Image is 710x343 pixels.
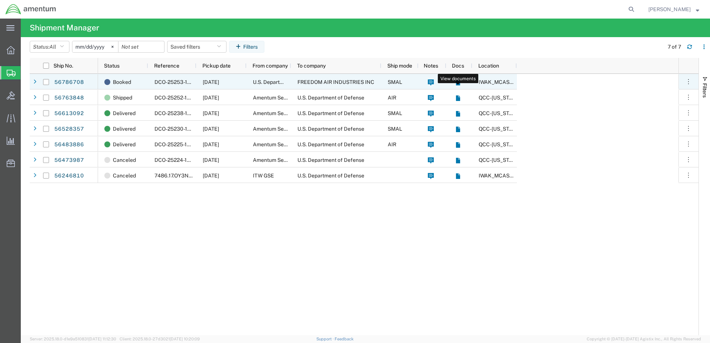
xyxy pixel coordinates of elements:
[668,43,681,51] div: 7 of 7
[702,83,708,98] span: Filters
[113,74,131,90] span: Booked
[30,41,69,53] button: Status:All
[648,5,700,14] button: [PERSON_NAME]
[253,173,274,179] span: ITW GSE
[388,141,396,147] span: AIR
[54,108,84,120] a: 56613092
[49,44,56,50] span: All
[387,63,412,69] span: Ship mode
[297,126,364,132] span: U.S. Department of Defense
[297,63,326,69] span: To company
[154,126,204,132] span: DCO-25230-166998
[113,137,136,152] span: Delivered
[253,79,320,85] span: U.S. Department of Defense
[253,141,309,147] span: Amentum Services, Inc.
[203,157,219,163] span: 08/12/2025
[388,95,396,101] span: AIR
[154,141,203,147] span: DCO-25225-166778
[5,4,56,15] img: logo
[30,19,99,37] h4: Shipment Manager
[388,79,402,85] span: SMAL
[479,173,529,179] span: IWAK_MCAS Iwakuni
[316,337,335,341] a: Support
[297,173,364,179] span: U.S. Department of Defense
[113,105,136,121] span: Delivered
[297,157,364,163] span: U.S. Department of Defense
[203,141,219,147] span: 08/14/2025
[154,110,203,116] span: DCO-25238-167427
[54,170,84,182] a: 56246810
[170,337,200,341] span: [DATE] 10:20:09
[587,336,701,342] span: Copyright © [DATE]-[DATE] Agistix Inc., All Rights Reserved
[253,95,309,101] span: Amentum Services, Inc.
[388,126,402,132] span: SMAL
[203,110,219,116] span: 08/27/2025
[154,173,238,179] span: 7486.17.OY3NON.FINONRE.F4538
[53,63,73,69] span: Ship No.
[335,337,354,341] a: Feedback
[154,95,203,101] span: DCO-25252-167957
[203,79,219,85] span: 09/11/2025
[113,90,132,105] span: Shipped
[54,123,84,135] a: 56528357
[229,41,264,53] button: Filters
[154,63,179,69] span: Reference
[424,63,438,69] span: Notes
[154,157,203,163] span: DCO-25224-166736
[104,63,120,69] span: Status
[478,63,499,69] span: Location
[154,79,204,85] span: DCO-25253-168033
[203,126,219,132] span: 08/18/2025
[297,110,364,116] span: U.S. Department of Defense
[113,168,136,183] span: Canceled
[54,154,84,166] a: 56473987
[479,79,529,85] span: IWAK_MCAS Iwakuni
[72,41,118,52] input: Not set
[54,92,84,104] a: 56763848
[388,110,402,116] span: SMAL
[253,63,288,69] span: From company
[113,152,136,168] span: Canceled
[30,337,116,341] span: Server: 2025.18.0-d1e9a510831
[297,141,364,147] span: U.S. Department of Defense
[479,95,520,101] span: QCC-Texas
[120,337,200,341] span: Client: 2025.18.0-27d3021
[118,41,164,52] input: Not set
[54,76,84,88] a: 56786708
[88,337,116,341] span: [DATE] 11:12:30
[113,121,136,137] span: Delivered
[479,141,520,147] span: QCC-Texas
[648,5,691,13] span: Samuel Roberts
[479,126,520,132] span: QCC-Texas
[253,126,309,132] span: Amentum Services, Inc.
[297,79,374,85] span: FREEDOM AIR INDUSTRIES INC
[452,63,464,69] span: Docs
[479,110,520,116] span: QCC-Texas
[202,63,231,69] span: Pickup date
[203,173,219,179] span: 08/22/2025
[479,157,520,163] span: QCC-Texas
[297,95,364,101] span: U.S. Department of Defense
[167,41,227,53] button: Saved filters
[253,157,309,163] span: Amentum Services, Inc.
[203,95,219,101] span: 09/09/2025
[253,110,309,116] span: Amentum Services, Inc.
[54,139,84,151] a: 56483886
